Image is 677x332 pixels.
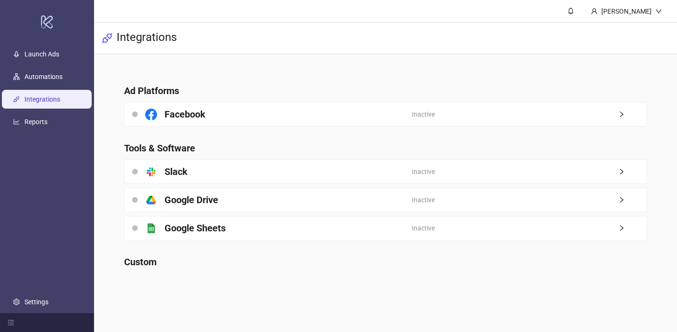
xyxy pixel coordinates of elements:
a: Reports [24,118,47,126]
h4: Google Drive [165,193,218,206]
span: right [618,225,646,231]
span: down [655,8,662,15]
a: FacebookInactiveright [124,102,647,126]
h3: Integrations [117,30,177,46]
span: user [591,8,598,15]
a: Launch Ads [24,50,59,58]
a: SlackInactiveright [124,159,647,184]
span: menu-fold [8,319,14,326]
h4: Custom [124,255,647,269]
span: Inactive [412,166,435,177]
a: Google DriveInactiveright [124,188,647,212]
span: right [618,111,646,118]
span: Inactive [412,195,435,205]
h4: Slack [165,165,188,178]
span: right [618,168,646,175]
div: [PERSON_NAME] [598,6,655,16]
span: right [618,197,646,203]
h4: Tools & Software [124,142,647,155]
a: Automations [24,73,63,80]
a: Google SheetsInactiveright [124,216,647,240]
span: Inactive [412,223,435,233]
span: bell [567,8,574,14]
h4: Facebook [165,108,205,121]
a: Settings [24,298,48,306]
h4: Ad Platforms [124,84,647,97]
a: Integrations [24,95,60,103]
span: api [102,32,113,44]
h4: Google Sheets [165,221,226,235]
span: Inactive [412,109,435,119]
